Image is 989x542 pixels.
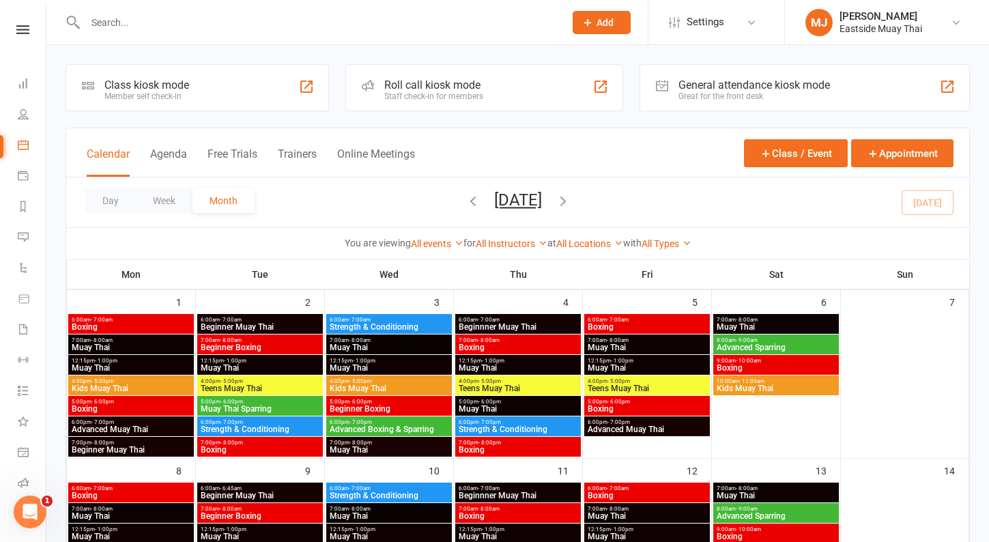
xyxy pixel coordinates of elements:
[81,13,555,32] input: Search...
[329,446,449,454] span: Muay Thai
[329,491,449,500] span: Strength & Conditioning
[458,378,578,384] span: 4:00pm
[220,485,242,491] span: - 6:45am
[458,358,578,364] span: 12:15pm
[104,79,189,91] div: Class kiosk mode
[482,526,504,532] span: - 1:00pm
[329,512,449,520] span: Muay Thai
[85,188,136,213] button: Day
[329,506,449,512] span: 7:00am
[329,364,449,372] span: Muay Thai
[200,491,320,500] span: Beginner Muay Thai
[329,343,449,352] span: Muay Thai
[611,358,633,364] span: - 1:00pm
[478,440,501,446] span: - 8:00pm
[71,512,191,520] span: Muay Thai
[458,491,578,500] span: Beginnner Muay Thai
[42,496,53,507] span: 1
[349,317,371,323] span: - 7:00am
[611,526,633,532] span: - 1:00pm
[353,358,375,364] span: - 1:00pm
[587,364,707,372] span: Muay Thai
[200,364,320,372] span: Muay Thai
[91,419,114,425] span: - 7:00pm
[716,337,836,343] span: 8:00am
[478,337,500,343] span: - 8:00am
[607,378,630,384] span: - 5:00pm
[71,323,191,331] span: Boxing
[597,17,614,28] span: Add
[71,378,191,384] span: 4:00pm
[458,446,578,454] span: Boxing
[18,100,46,131] a: People
[18,131,46,162] a: Calendar
[91,506,113,512] span: - 8:00am
[220,419,243,425] span: - 7:00pm
[458,526,578,532] span: 12:15pm
[642,238,691,249] a: All Types
[458,512,578,520] span: Boxing
[329,378,449,384] span: 4:00pm
[71,419,191,425] span: 6:00pm
[716,532,836,541] span: Boxing
[349,419,372,425] span: - 7:00pm
[71,526,191,532] span: 12:15pm
[587,506,707,512] span: 7:00am
[587,358,707,364] span: 12:15pm
[91,440,114,446] span: - 8:00pm
[716,526,836,532] span: 9:00am
[573,11,631,34] button: Add
[196,260,325,289] th: Tue
[458,384,578,393] span: Teens Muay Thai
[607,337,629,343] span: - 8:00am
[736,526,761,532] span: - 10:00am
[607,399,630,405] span: - 6:00pm
[716,343,836,352] span: Advanced Sparring
[587,384,707,393] span: Teens Muay Thai
[91,399,114,405] span: - 6:00pm
[349,506,371,512] span: - 8:00am
[71,317,191,323] span: 6:00am
[736,337,758,343] span: - 9:00am
[840,10,922,23] div: [PERSON_NAME]
[716,491,836,500] span: Muay Thai
[851,139,954,167] button: Appointment
[329,485,449,491] span: 6:00am
[95,526,117,532] span: - 1:00pm
[200,485,320,491] span: 6:00am
[556,238,623,249] a: All Locations
[14,496,46,528] iframe: Intercom live chat
[18,438,46,469] a: General attendance kiosk mode
[949,290,969,313] div: 7
[547,238,556,248] strong: at
[200,532,320,541] span: Muay Thai
[623,238,642,248] strong: with
[349,485,371,491] span: - 7:00am
[200,526,320,532] span: 12:15pm
[200,425,320,433] span: Strength & Conditioning
[150,147,187,177] button: Agenda
[71,405,191,413] span: Boxing
[220,317,242,323] span: - 7:00am
[607,419,630,425] span: - 7:00pm
[87,147,130,177] button: Calendar
[587,405,707,413] span: Boxing
[18,285,46,315] a: Product Sales
[329,358,449,364] span: 12:15pm
[744,139,848,167] button: Class / Event
[67,260,196,289] th: Mon
[476,238,547,249] a: All Instructors
[458,440,578,446] span: 7:00pm
[278,147,317,177] button: Trainers
[458,485,578,491] span: 6:00am
[458,506,578,512] span: 7:00am
[71,358,191,364] span: 12:15pm
[587,399,707,405] span: 5:00pm
[458,532,578,541] span: Muay Thai
[176,290,195,313] div: 1
[136,188,192,213] button: Week
[458,337,578,343] span: 7:00am
[200,405,320,413] span: Muay Thai Sparring
[482,358,504,364] span: - 1:00pm
[458,343,578,352] span: Boxing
